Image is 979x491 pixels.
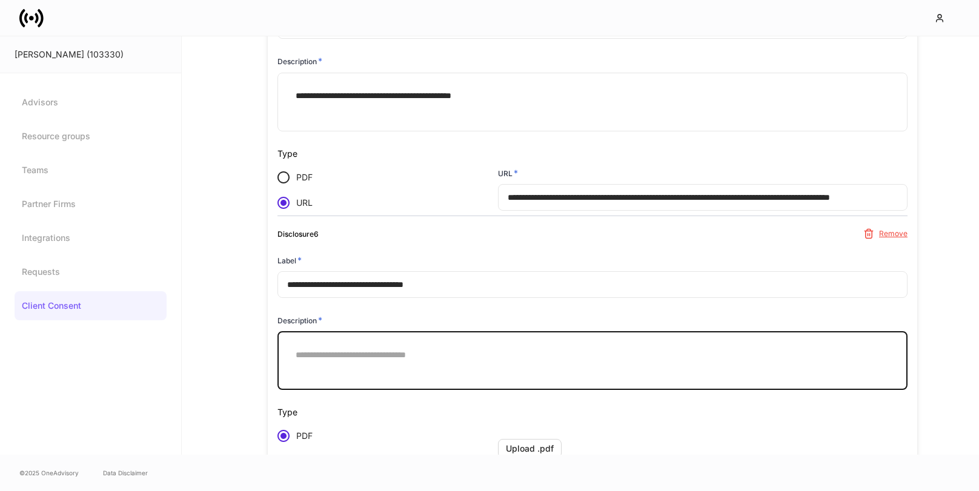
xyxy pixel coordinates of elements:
span: PDF [296,171,313,183]
p: Type [277,406,908,418]
div: [PERSON_NAME] (103330) [15,48,167,61]
span: URL [296,197,313,209]
a: Requests [15,257,167,286]
button: Upload .pdf [498,439,562,458]
a: Client Consent [15,291,167,320]
p: Type [277,148,908,160]
div: Upload .pdf [506,444,554,453]
h6: Description [277,55,322,67]
a: Teams [15,156,167,185]
a: Resource groups [15,122,167,151]
h6: Disclosure 6 [277,228,319,240]
h6: URL [498,167,518,179]
a: Advisors [15,88,167,117]
span: © 2025 OneAdvisory [19,468,79,478]
h6: Description [277,314,322,326]
div: Remove [879,230,908,237]
h6: Label [277,254,302,266]
a: Data Disclaimer [103,468,148,478]
button: Remove [865,228,908,239]
a: Partner Firms [15,189,167,219]
a: Integrations [15,223,167,252]
span: PDF [296,430,313,442]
